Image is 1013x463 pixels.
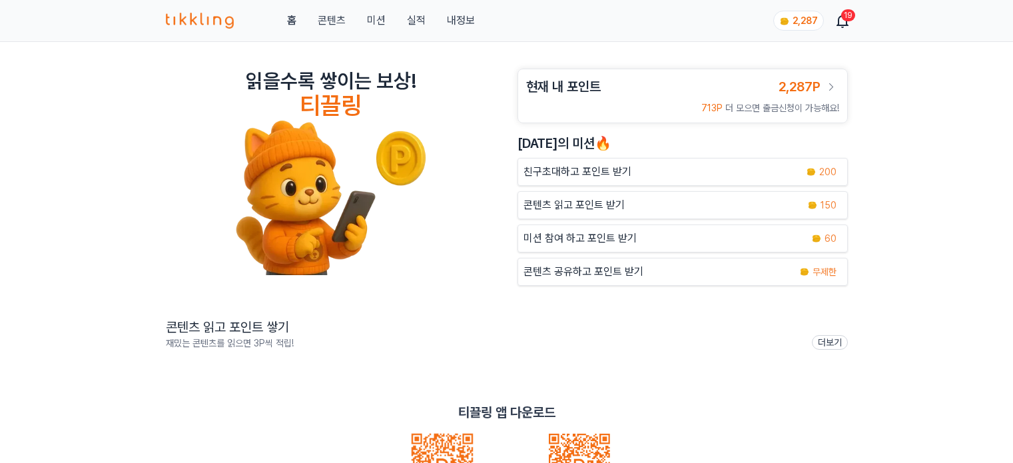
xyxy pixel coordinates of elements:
[773,11,821,31] a: coin 2,287
[701,103,723,113] span: 713P
[523,231,637,246] p: 미션 참여 하고 포인트 받기
[287,13,296,29] a: 홈
[517,225,848,252] button: 미션 참여 하고 포인트 받기 coin 60
[811,233,822,244] img: coin
[526,77,601,96] h3: 현재 내 포인트
[166,318,294,336] h2: 콘텐츠 읽고 포인트 쌓기
[523,197,625,213] p: 콘텐츠 읽고 포인트 받기
[235,119,427,275] img: tikkling_character
[793,15,818,26] span: 2,287
[807,200,818,211] img: coin
[517,158,848,186] button: 친구초대하고 포인트 받기 coin 200
[812,335,848,350] a: 더보기
[779,16,790,27] img: coin
[458,403,555,422] p: 티끌링 앱 다운로드
[517,258,848,286] a: 콘텐츠 공유하고 포인트 받기 coin 무제한
[517,191,848,219] a: 콘텐츠 읽고 포인트 받기 coin 150
[819,165,837,179] span: 200
[779,79,821,95] span: 2,287P
[725,103,839,113] span: 더 모으면 출금신청이 가능해요!
[837,13,848,29] a: 19
[806,167,817,177] img: coin
[813,265,837,278] span: 무제한
[166,13,234,29] img: 티끌링
[166,336,294,350] p: 재밌는 콘텐츠를 읽으면 3P씩 적립!
[447,13,475,29] a: 내정보
[246,69,416,93] h2: 읽을수록 쌓이는 보상!
[318,13,346,29] a: 콘텐츠
[300,93,362,119] h4: 티끌링
[799,266,810,277] img: coin
[517,134,848,153] h2: [DATE]의 미션🔥
[407,13,426,29] a: 실적
[825,232,837,245] span: 60
[779,77,839,96] a: 2,287P
[523,164,631,180] p: 친구초대하고 포인트 받기
[841,9,855,21] div: 19
[367,13,386,29] button: 미션
[821,199,837,212] span: 150
[523,264,643,280] p: 콘텐츠 공유하고 포인트 받기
